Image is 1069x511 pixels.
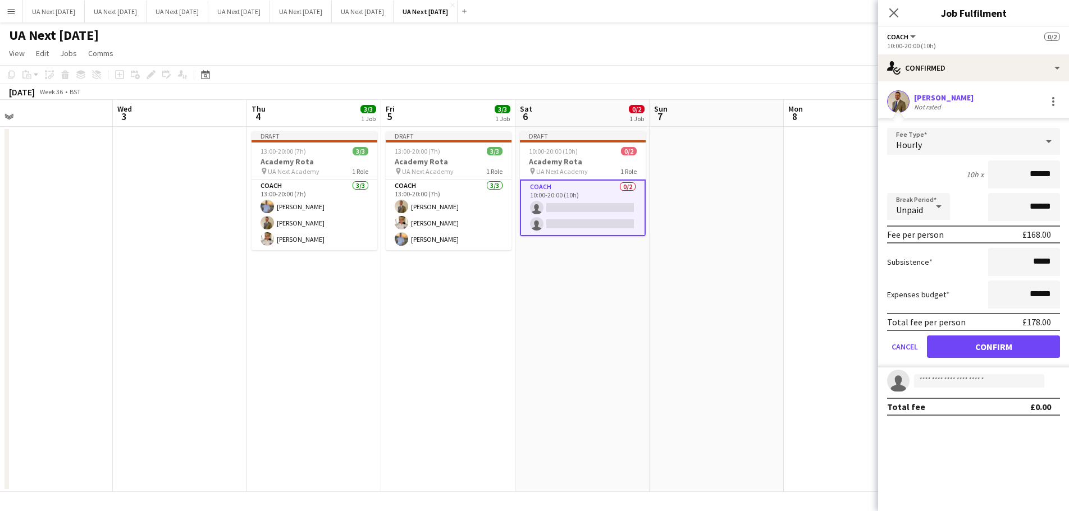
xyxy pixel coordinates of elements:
button: Confirm [927,335,1060,358]
span: 6 [518,110,532,123]
app-card-role: Coach0/210:00-20:00 (10h) [520,179,646,236]
div: £168.00 [1022,229,1051,240]
a: Comms [84,46,118,61]
h3: Academy Rota [386,156,511,167]
div: £178.00 [1022,316,1051,328]
div: 1 Job [361,114,376,123]
div: Total fee per person [887,316,966,328]
span: 0/2 [1044,33,1060,41]
span: 1 Role [352,167,368,176]
label: Subsistence [887,257,933,267]
div: Draft [252,131,377,140]
button: UA Next [DATE] [270,1,332,22]
span: Unpaid [896,204,923,215]
app-job-card: Draft13:00-20:00 (7h)3/3Academy Rota UA Next Academy1 RoleCoach3/313:00-20:00 (7h)[PERSON_NAME][P... [386,131,511,250]
app-job-card: Draft10:00-20:00 (10h)0/2Academy Rota UA Next Academy1 RoleCoach0/210:00-20:00 (10h) [520,131,646,236]
div: Total fee [887,401,925,412]
div: Not rated [914,103,943,111]
span: 5 [384,110,395,123]
span: 1 Role [486,167,502,176]
div: £0.00 [1030,401,1051,412]
span: Hourly [896,139,922,150]
span: Mon [788,104,803,114]
span: UA Next Academy [402,167,454,176]
div: Draft [386,131,511,140]
span: 8 [787,110,803,123]
span: 3 [116,110,132,123]
span: 13:00-20:00 (7h) [395,147,440,155]
label: Expenses budget [887,289,949,300]
button: UA Next [DATE] [85,1,147,22]
span: Sat [520,104,532,114]
span: 3/3 [360,105,376,113]
button: UA Next [DATE] [332,1,394,22]
button: UA Next [DATE] [394,1,458,22]
span: 4 [250,110,266,123]
span: 0/2 [621,147,637,155]
span: 0/2 [629,105,645,113]
span: 13:00-20:00 (7h) [261,147,306,155]
button: UA Next [DATE] [23,1,85,22]
span: Thu [252,104,266,114]
h3: Academy Rota [520,156,646,167]
span: Comms [88,48,113,58]
h3: Academy Rota [252,156,377,167]
div: Draft [520,131,646,140]
span: UA Next Academy [268,167,319,176]
h1: UA Next [DATE] [9,27,99,44]
div: Confirmed [878,54,1069,81]
div: Fee per person [887,229,944,240]
span: 10:00-20:00 (10h) [529,147,578,155]
div: [DATE] [9,86,35,98]
span: Week 36 [37,88,65,96]
span: 3/3 [487,147,502,155]
span: Wed [117,104,132,114]
div: 1 Job [495,114,510,123]
button: Cancel [887,335,922,358]
a: View [4,46,29,61]
span: 1 Role [620,167,637,176]
button: UA Next [DATE] [147,1,208,22]
span: 7 [652,110,668,123]
span: View [9,48,25,58]
span: 3/3 [353,147,368,155]
span: Jobs [60,48,77,58]
span: Fri [386,104,395,114]
app-card-role: Coach3/313:00-20:00 (7h)[PERSON_NAME][PERSON_NAME][PERSON_NAME] [386,179,511,250]
div: 1 Job [629,114,644,123]
button: UA Next [DATE] [208,1,270,22]
button: Coach [887,33,917,41]
span: Coach [887,33,908,41]
div: 10:00-20:00 (10h) [887,42,1060,50]
h3: Job Fulfilment [878,6,1069,20]
span: 3/3 [495,105,510,113]
app-card-role: Coach3/313:00-20:00 (7h)[PERSON_NAME][PERSON_NAME][PERSON_NAME] [252,179,377,250]
a: Jobs [56,46,81,61]
div: BST [70,88,81,96]
span: Sun [654,104,668,114]
span: UA Next Academy [536,167,588,176]
a: Edit [31,46,53,61]
div: [PERSON_NAME] [914,93,974,103]
div: 10h x [966,169,984,179]
app-job-card: Draft13:00-20:00 (7h)3/3Academy Rota UA Next Academy1 RoleCoach3/313:00-20:00 (7h)[PERSON_NAME][P... [252,131,377,250]
span: Edit [36,48,49,58]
